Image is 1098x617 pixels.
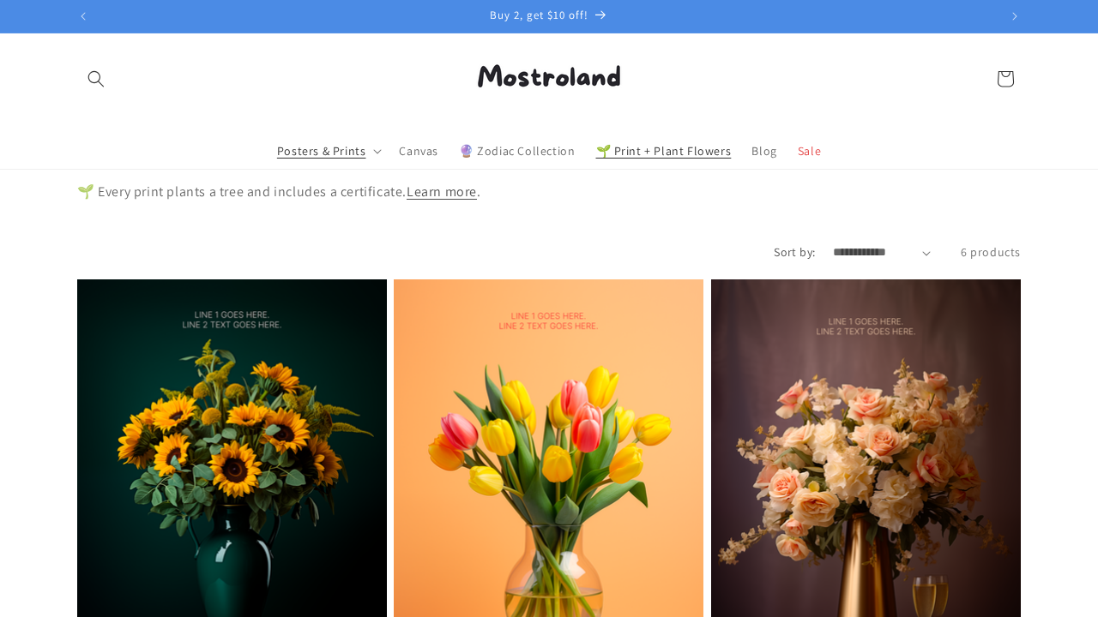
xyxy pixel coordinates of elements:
[586,133,742,169] a: 🌱 Print + Plant Flowers
[77,60,115,98] summary: Search
[267,133,389,169] summary: Posters & Prints
[444,33,655,123] a: Mostroland
[751,143,776,159] span: Blog
[961,244,1021,260] span: 6 products
[596,143,732,159] span: 🌱 Print + Plant Flowers
[277,143,366,159] span: Posters & Prints
[490,8,588,22] span: Buy 2, get $10 off!
[798,143,821,159] span: Sale
[459,143,575,159] span: 🔮 Zodiac Collection
[787,133,831,169] a: Sale
[407,183,477,201] a: Learn more
[774,244,815,260] label: Sort by:
[77,180,746,205] p: 🌱 Every print plants a tree and includes a certificate. .
[389,133,449,169] a: Canvas
[741,133,787,169] a: Blog
[399,143,438,159] span: Canvas
[450,40,648,117] img: Mostroland
[449,133,585,169] a: 🔮 Zodiac Collection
